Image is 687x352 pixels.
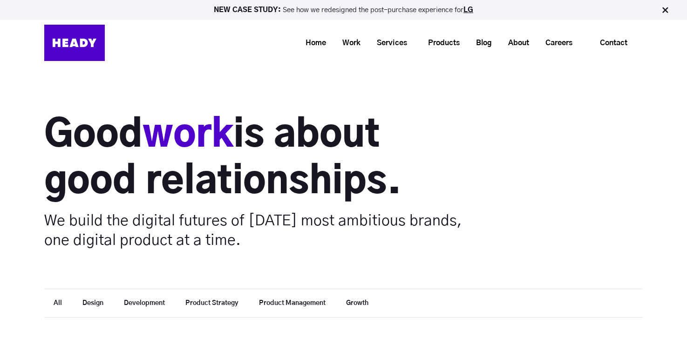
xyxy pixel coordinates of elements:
a: LG [463,7,473,14]
img: Heady_Logo_Web-01 (1) [44,25,105,61]
a: Home [294,34,331,52]
button: Product Strategy [176,295,248,311]
a: Contact [585,32,642,54]
a: Careers [534,34,577,52]
h1: Good is about good relationships. [44,112,463,205]
p: We build the digital futures of [DATE] most ambitious brands, one digital product at a time. [44,211,463,250]
button: Product Management [250,295,335,311]
a: Products [416,34,464,52]
a: Work [331,34,365,52]
a: Services [365,34,412,52]
a: About [497,34,534,52]
button: All [44,295,71,311]
button: Development [115,295,174,311]
strong: NEW CASE STUDY: [214,7,283,14]
span: work [143,117,233,154]
button: Design [73,295,113,311]
a: Blog [464,34,497,52]
div: Navigation Menu [114,32,643,54]
p: See how we redesigned the post-purchase experience for [4,7,683,14]
button: Growth [337,295,378,311]
img: Close Bar [660,6,670,15]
